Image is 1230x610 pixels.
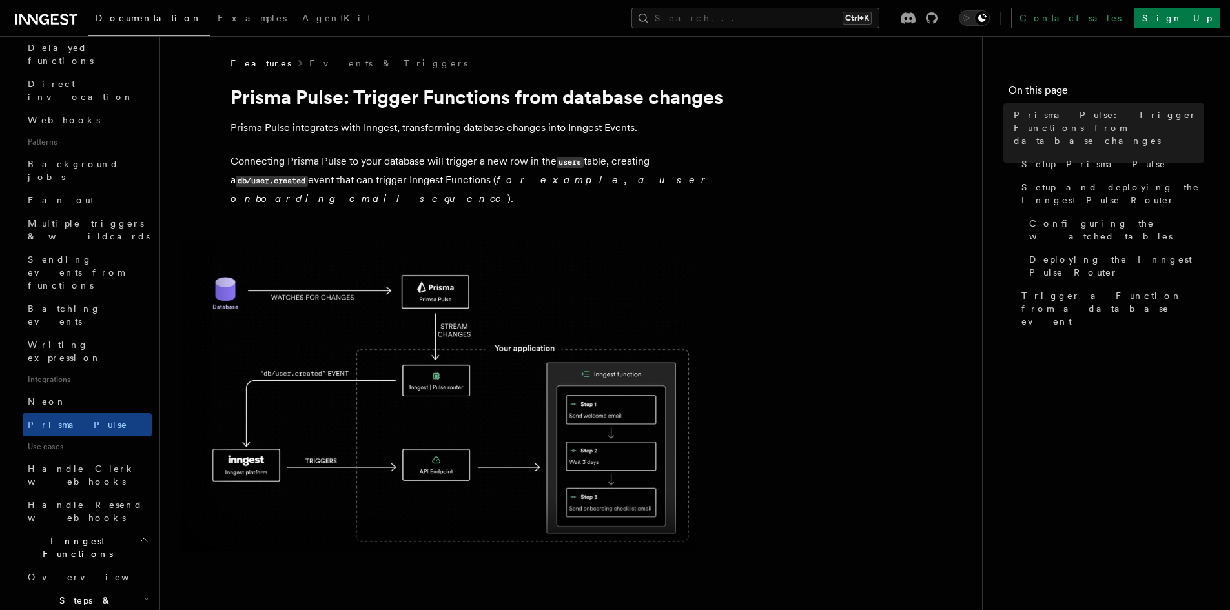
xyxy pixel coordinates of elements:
a: Deploying the Inngest Pulse Router [1024,248,1204,284]
a: Overview [23,565,152,589]
a: Prisma Pulse [23,413,152,436]
span: Writing expression [28,340,101,363]
code: db/user.created [236,176,308,187]
span: AgentKit [302,13,371,23]
span: Integrations [23,369,152,390]
span: Delayed functions [28,43,94,66]
span: Deploying the Inngest Pulse Router [1029,253,1204,279]
a: Handle Resend webhooks [23,493,152,529]
span: Examples [218,13,287,23]
kbd: Ctrl+K [843,12,872,25]
button: Inngest Functions [10,529,152,565]
span: Features [231,57,291,70]
span: Direct invocation [28,79,134,102]
span: Prisma Pulse [28,420,128,430]
span: Multiple triggers & wildcards [28,218,150,241]
span: Handle Clerk webhooks [28,463,136,487]
img: Prisma Pulse watches your database for changes and streams them to your Inngest Pulse Router. The... [181,241,697,551]
span: Inngest Functions [10,534,139,560]
a: Neon [23,390,152,413]
span: Documentation [96,13,202,23]
span: Setup and deploying the Inngest Pulse Router [1021,181,1204,207]
span: Patterns [23,132,152,152]
button: Toggle dark mode [959,10,990,26]
a: Delayed functions [23,36,152,72]
a: Writing expression [23,333,152,369]
a: Documentation [88,4,210,36]
span: Setup Prisma Pulse [1021,158,1166,170]
span: Neon [28,396,67,407]
a: Contact sales [1011,8,1129,28]
a: Multiple triggers & wildcards [23,212,152,248]
a: AgentKit [294,4,378,35]
a: Sending events from functions [23,248,152,297]
span: Overview [28,572,161,582]
a: Examples [210,4,294,35]
a: Direct invocation [23,72,152,108]
a: Trigger a Function from a database event [1016,284,1204,333]
a: Setup and deploying the Inngest Pulse Router [1016,176,1204,212]
h1: Prisma Pulse: Trigger Functions from database changes [231,85,747,108]
button: Search...Ctrl+K [631,8,879,28]
a: Events & Triggers [309,57,467,70]
span: Prisma Pulse: Trigger Functions from database changes [1014,108,1204,147]
a: Background jobs [23,152,152,188]
span: Batching events [28,303,101,327]
a: Fan out [23,188,152,212]
span: Webhooks [28,115,100,125]
p: Prisma Pulse integrates with Inngest, transforming database changes into Inngest Events. [231,119,747,137]
a: Configuring the watched tables [1024,212,1204,248]
a: Batching events [23,297,152,333]
a: Prisma Pulse: Trigger Functions from database changes [1009,103,1204,152]
a: Setup Prisma Pulse [1016,152,1204,176]
p: Connecting Prisma Pulse to your database will trigger a new row in the table, creating a event th... [231,152,747,208]
a: Handle Clerk webhooks [23,457,152,493]
h4: On this page [1009,83,1204,103]
span: Sending events from functions [28,254,124,290]
code: users [557,157,584,168]
span: Fan out [28,195,94,205]
span: Trigger a Function from a database event [1021,289,1204,328]
span: Use cases [23,436,152,457]
a: Sign Up [1134,8,1220,28]
span: Configuring the watched tables [1029,217,1204,243]
span: Handle Resend webhooks [28,500,143,523]
span: Background jobs [28,159,119,182]
a: Webhooks [23,108,152,132]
